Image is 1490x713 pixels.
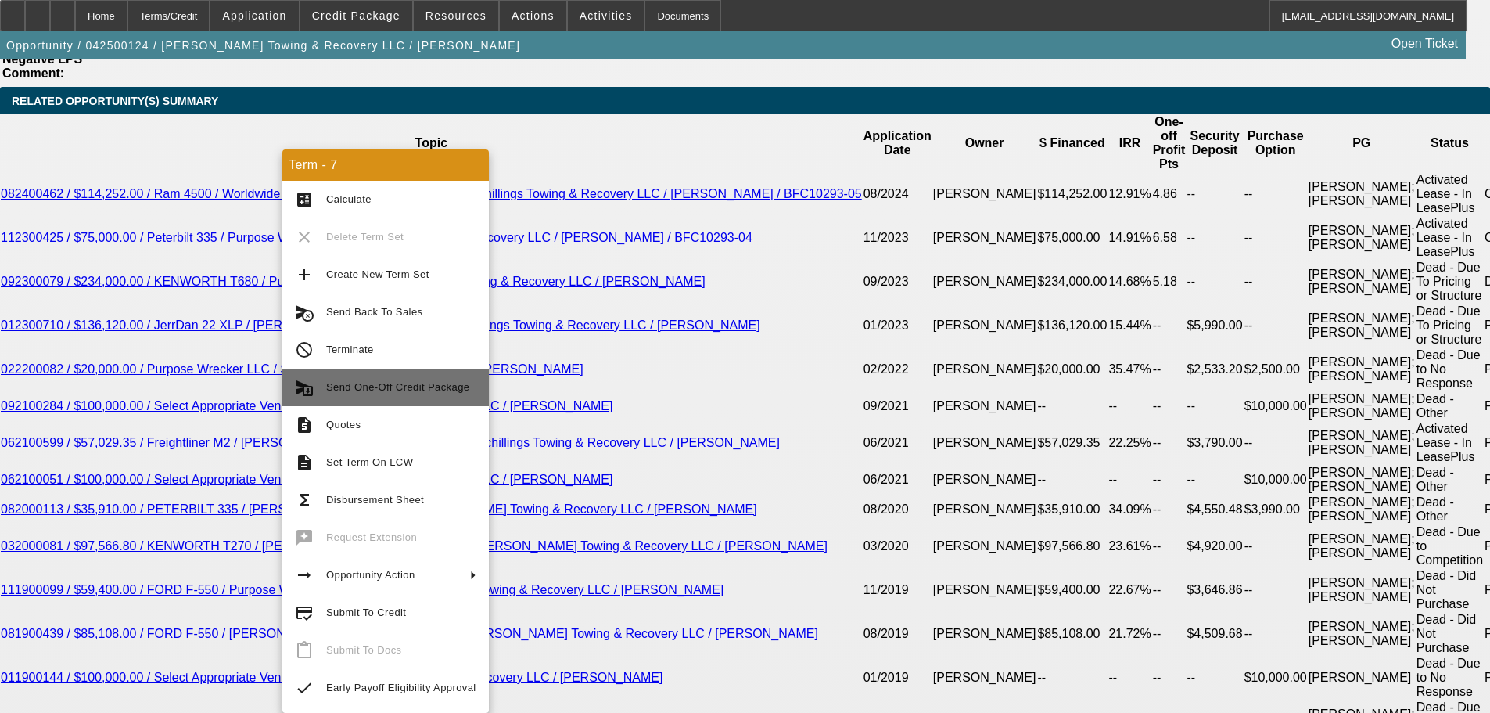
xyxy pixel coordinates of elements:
mat-icon: arrow_right_alt [295,566,314,585]
td: Dead - Did Not Purchase [1416,568,1484,612]
td: 03/2020 [863,524,932,568]
button: Actions [500,1,566,31]
td: [PERSON_NAME] [932,216,1037,260]
mat-icon: credit_score [295,603,314,622]
td: 14.91% [1108,216,1151,260]
td: -- [1036,391,1108,421]
td: $234,000.00 [1036,260,1108,304]
td: Dead - Other [1416,391,1484,421]
th: Security Deposit [1186,114,1243,172]
span: Quotes [326,419,361,430]
td: [PERSON_NAME] [932,421,1037,465]
td: -- [1244,524,1308,568]
td: $136,120.00 [1036,304,1108,347]
td: $35,910.00 [1036,495,1108,524]
td: [PERSON_NAME]; [PERSON_NAME] [1308,524,1416,568]
td: [PERSON_NAME]; [PERSON_NAME] [1308,260,1416,304]
td: [PERSON_NAME] [1308,656,1416,700]
th: One-off Profit Pts [1152,114,1187,172]
a: 081900439 / $85,108.00 / FORD F-550 / [PERSON_NAME] Motors - [US_STATE] / [PERSON_NAME] Towing & ... [1,627,818,640]
td: -- [1186,465,1243,495]
mat-icon: functions [295,491,314,510]
span: Disbursement Sheet [326,494,424,506]
td: [PERSON_NAME] [932,465,1037,495]
td: $2,533.20 [1186,347,1243,391]
td: 02/2022 [863,347,932,391]
td: -- [1186,216,1243,260]
td: 12.91% [1108,172,1151,216]
td: [PERSON_NAME] [932,568,1037,612]
td: 06/2021 [863,421,932,465]
td: 01/2023 [863,304,932,347]
td: -- [1152,495,1187,524]
td: $4,509.68 [1186,612,1243,656]
td: 01/2019 [863,656,932,700]
td: Activated Lease - In LeasePlus [1416,216,1484,260]
td: -- [1152,391,1187,421]
td: $20,000.00 [1036,347,1108,391]
td: -- [1186,260,1243,304]
td: [PERSON_NAME] [932,656,1037,700]
td: 22.67% [1108,568,1151,612]
td: $75,000.00 [1036,216,1108,260]
span: Set Term On LCW [326,456,413,468]
td: -- [1186,172,1243,216]
td: -- [1152,656,1187,700]
td: -- [1244,612,1308,656]
td: Dead - Due To Pricing or Structure [1416,304,1484,347]
th: Status [1416,114,1484,172]
td: [PERSON_NAME]; [PERSON_NAME] [1308,347,1416,391]
td: [PERSON_NAME]; [PERSON_NAME] [1308,568,1416,612]
th: IRR [1108,114,1151,172]
td: Dead - Due to No Response [1416,347,1484,391]
a: 011900144 / $100,000.00 / Select Appropriate Vendor / [PERSON_NAME] Towing & Recovery LLC / [PERS... [1,671,662,684]
td: [PERSON_NAME]; [PERSON_NAME] [1308,216,1416,260]
th: Application Date [863,114,932,172]
td: $114,252.00 [1036,172,1108,216]
td: [PERSON_NAME] [932,260,1037,304]
td: $4,920.00 [1186,524,1243,568]
mat-icon: not_interested [295,340,314,359]
td: Activated Lease - In LeasePlus [1416,172,1484,216]
td: -- [1152,612,1187,656]
span: Submit To Credit [326,607,406,618]
td: 23.61% [1108,524,1151,568]
td: Dead - Other [1416,465,1484,495]
mat-icon: cancel_schedule_send [295,303,314,322]
mat-icon: request_quote [295,416,314,434]
a: 112300425 / $75,000.00 / Peterbilt 335 / Purpose Wrecker LLC / Schillings Towing & Recovery LLC /... [1,231,752,244]
td: 06/2021 [863,465,932,495]
td: 34.09% [1108,495,1151,524]
td: [PERSON_NAME]; [PERSON_NAME] [1308,612,1416,656]
th: Owner [932,114,1037,172]
td: [PERSON_NAME] [932,347,1037,391]
td: 22.25% [1108,421,1151,465]
td: 09/2021 [863,391,932,421]
td: [PERSON_NAME]; [PERSON_NAME] [1308,304,1416,347]
td: $3,990.00 [1244,495,1308,524]
td: -- [1108,391,1151,421]
td: -- [1108,465,1151,495]
td: [PERSON_NAME] [932,524,1037,568]
th: PG [1308,114,1416,172]
th: Purchase Option [1244,114,1308,172]
td: [PERSON_NAME]; [PERSON_NAME] [1308,421,1416,465]
td: -- [1108,656,1151,700]
td: -- [1244,172,1308,216]
a: Open Ticket [1385,31,1464,57]
th: $ Financed [1036,114,1108,172]
span: Send One-Off Credit Package [326,381,469,393]
td: [PERSON_NAME] [932,612,1037,656]
td: $85,108.00 [1036,612,1108,656]
button: Resources [414,1,498,31]
td: 09/2023 [863,260,932,304]
td: [PERSON_NAME] [932,172,1037,216]
mat-icon: check [295,679,314,697]
td: -- [1244,260,1308,304]
span: Calculate [326,193,372,205]
mat-icon: send_and_archive [295,378,314,397]
button: Application [210,1,298,31]
td: $10,000.00 [1244,391,1308,421]
td: -- [1244,568,1308,612]
span: Credit Package [312,9,400,22]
